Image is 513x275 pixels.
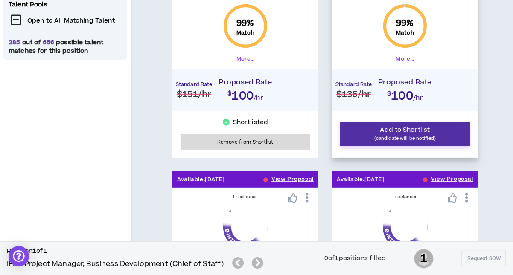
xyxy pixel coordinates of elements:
h5: IFEC Project Manager, Business Development (Chief of Staff) [7,259,224,269]
button: Request SOW [462,251,506,266]
h4: Proposed Rate [177,78,314,87]
h4: Proposed Rate [336,78,474,87]
span: 1 [414,248,434,269]
img: UbumwqRudO7H15qIoGoTw7cRWP2olgWJSRdsaBQe.png [223,205,268,249]
img: NmVlAOefb2yfV2s0WCvxIIvn8yumHZCsmObi4MBW.png [383,205,428,249]
span: 99 % [396,17,414,29]
button: More... [396,55,414,63]
span: $151 /hr [177,88,211,101]
p: (candidate will be notified) [346,134,464,142]
span: Add to Shortlist [380,125,430,134]
span: /hr [254,94,263,103]
div: 0 of 1 positions filled [324,254,386,263]
p: Shortlisted [233,118,268,127]
button: More... [236,55,255,63]
small: Match [236,29,254,36]
span: out of possible talent matches for this position [9,38,122,55]
h2: $100 [177,87,314,102]
button: Remove from Shortlist [181,134,310,150]
span: 656 [41,38,56,47]
span: $136 /hr [336,88,371,101]
button: Add to Shortlist(candidate will be notified) [340,122,470,146]
div: Open Intercom Messenger [9,246,29,266]
span: check-circle [223,119,230,126]
p: Available: [DATE] [177,176,225,184]
h2: $100 [336,87,474,102]
button: View Proposal [431,171,473,188]
p: Available: [DATE] [337,176,385,184]
h6: Position of 1 [7,247,267,255]
h4: Standard Rate [176,82,212,88]
button: View Proposal [271,171,314,188]
span: 285 [9,38,22,47]
div: Freelancer [179,194,312,200]
b: 1 [32,246,36,255]
span: 99 % [236,17,254,29]
small: Match [396,29,414,36]
div: Freelancer [339,194,471,200]
h4: Standard Rate [335,82,372,88]
span: /hr [413,94,423,103]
